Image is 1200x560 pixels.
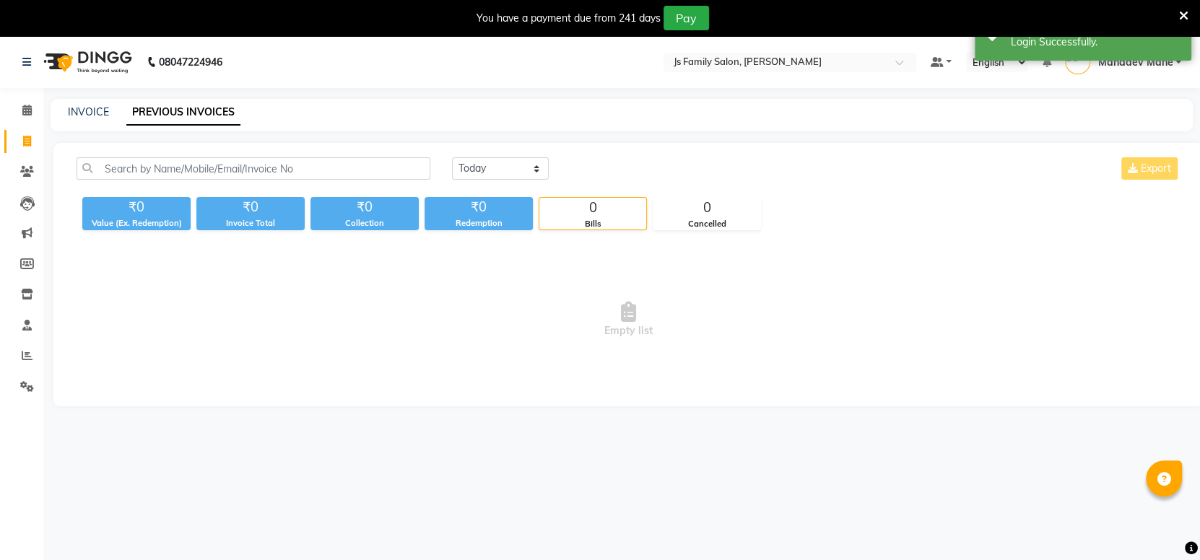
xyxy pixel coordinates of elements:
[653,198,760,218] div: 0
[477,11,661,26] div: You have a payment due from 241 days
[159,42,222,82] b: 08047224946
[664,6,709,30] button: Pay
[310,197,419,217] div: ₹0
[425,197,533,217] div: ₹0
[539,198,646,218] div: 0
[1065,49,1090,74] img: Mahadev Mane
[1097,55,1173,70] span: Mahadev Mane
[68,105,109,118] a: INVOICE
[37,42,136,82] img: logo
[126,100,240,126] a: PREVIOUS INVOICES
[1011,35,1181,50] div: Login Successfully.
[77,157,430,180] input: Search by Name/Mobile/Email/Invoice No
[82,217,191,229] div: Value (Ex. Redemption)
[539,218,646,230] div: Bills
[77,248,1181,392] span: Empty list
[196,197,305,217] div: ₹0
[82,197,191,217] div: ₹0
[310,217,419,229] div: Collection
[425,217,533,229] div: Redemption
[196,217,305,229] div: Invoice Total
[653,218,760,230] div: Cancelled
